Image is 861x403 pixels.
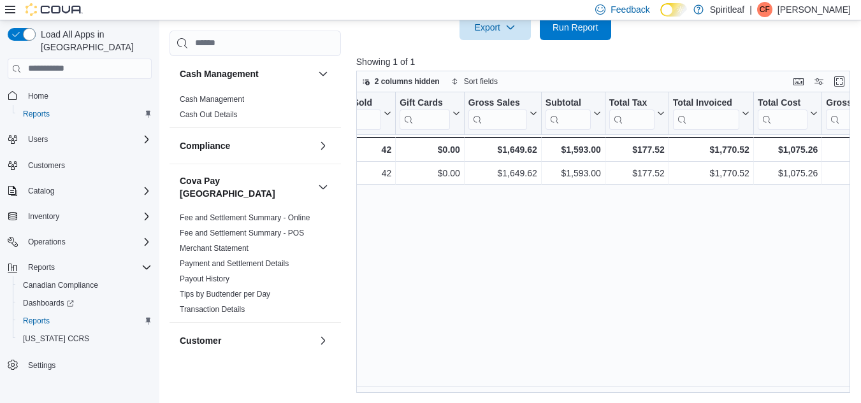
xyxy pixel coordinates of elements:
div: $1,770.52 [673,142,749,157]
button: Users [23,132,53,147]
span: Payment and Settlement Details [180,258,289,268]
a: Customers [23,158,70,173]
span: Settings [28,360,55,371]
div: Cova Pay [GEOGRAPHIC_DATA] [170,209,341,322]
div: Net Sold [336,97,381,109]
span: Cash Out Details [180,109,238,119]
div: Total Invoiced [673,97,739,129]
div: $0.00 [400,166,460,181]
span: Tips by Budtender per Day [180,288,270,299]
span: Reports [23,260,152,275]
span: Washington CCRS [18,331,152,346]
span: Dashboards [18,295,152,311]
div: Gift Card Sales [400,97,450,129]
button: Inventory [3,208,157,225]
span: Transaction Details [180,304,245,314]
span: Feedback [611,3,649,16]
div: Total Tax [609,97,655,109]
span: Customers [23,157,152,173]
button: Cova Pay [GEOGRAPHIC_DATA] [315,179,331,194]
a: Reports [18,106,55,122]
button: Canadian Compliance [13,276,157,294]
div: $177.52 [609,142,665,157]
span: Home [23,88,152,104]
button: Users [3,131,157,148]
span: 2 columns hidden [375,76,440,87]
span: Settings [23,357,152,372]
span: Canadian Compliance [23,280,98,290]
span: Reports [28,262,55,272]
h3: Compliance [180,139,230,152]
button: Total Cost [758,97,818,129]
span: Payout History [180,273,229,283]
span: Operations [28,237,66,247]
span: Customers [28,160,65,171]
div: Total Invoiced [673,97,739,109]
button: Cova Pay [GEOGRAPHIC_DATA] [180,174,313,199]
a: Dashboards [18,295,79,311]
button: Cash Management [180,67,313,80]
a: Settings [23,358,61,373]
img: Cova [25,3,83,16]
div: $1,770.52 [673,166,749,181]
span: CF [760,2,770,17]
div: $177.52 [609,166,665,181]
span: Users [23,132,152,147]
a: [US_STATE] CCRS [18,331,94,346]
div: Cash Management [170,91,341,127]
button: Catalog [23,183,59,199]
p: | [749,2,752,17]
span: Canadian Compliance [18,278,152,293]
span: [US_STATE] CCRS [23,334,89,344]
span: Dashboards [23,298,74,308]
button: Gift Cards [400,97,460,129]
div: Gross Sales [468,97,527,109]
span: Reports [18,106,152,122]
button: Inventory [23,209,64,224]
div: Total Cost [758,97,807,109]
button: Subtotal [546,97,601,129]
span: Operations [23,234,152,250]
span: Export [467,15,523,40]
div: 42 [336,166,391,181]
div: Net Sold [336,97,381,129]
div: Total Tax [609,97,655,129]
a: Cash Management [180,94,244,103]
a: Fee and Settlement Summary - Online [180,213,310,222]
span: Sort fields [464,76,498,87]
span: Run Report [553,21,598,34]
button: Gross Sales [468,97,537,129]
button: Operations [23,234,71,250]
span: Reports [23,316,50,326]
div: Gift Cards [400,97,450,109]
a: Transaction Details [180,304,245,313]
span: Fee and Settlement Summary - POS [180,227,304,237]
a: Payment and Settlement Details [180,258,289,267]
button: Reports [3,258,157,276]
button: Display options [811,74,827,89]
p: [PERSON_NAME] [778,2,851,17]
div: $1,075.26 [758,142,818,157]
a: Canadian Compliance [18,278,103,293]
button: Reports [13,105,157,123]
p: Spiritleaf [710,2,744,17]
div: $1,649.62 [468,142,537,157]
button: Total Invoiced [673,97,749,129]
button: Reports [13,312,157,330]
span: Catalog [28,186,54,196]
span: Load All Apps in [GEOGRAPHIC_DATA] [36,28,152,53]
a: Payout History [180,274,229,283]
span: Inventory [28,211,59,222]
span: Cash Management [180,94,244,104]
button: Sort fields [446,74,503,89]
button: 2 columns hidden [357,74,445,89]
button: Cash Management [315,66,331,81]
button: Compliance [180,139,313,152]
div: Subtotal [546,97,591,129]
button: Operations [3,233,157,251]
a: Cash Out Details [180,110,238,118]
span: Users [28,134,48,145]
button: Enter fullscreen [832,74,847,89]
